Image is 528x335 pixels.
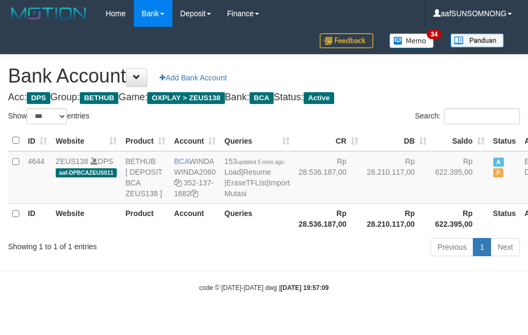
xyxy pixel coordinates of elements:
[27,92,50,104] span: DPS
[170,130,220,151] th: Account: activate to sort column ascending
[294,203,363,234] th: Rp 28.536.187,00
[431,130,489,151] th: Saldo: activate to sort column ascending
[491,238,520,256] a: Next
[320,33,373,48] img: Feedback.jpg
[24,203,51,234] th: ID
[220,130,294,151] th: Queries: activate to sort column ascending
[174,157,189,166] span: BCA
[415,108,520,124] label: Search:
[363,130,431,151] th: DB: activate to sort column ascending
[294,130,363,151] th: CR: activate to sort column ascending
[444,108,520,124] input: Search:
[294,151,363,204] td: Rp 28.536.187,00
[8,92,520,103] h4: Acc: Group: Game: Bank: Status:
[24,130,51,151] th: ID: activate to sort column ascending
[8,5,89,21] img: MOTION_logo.png
[450,33,504,48] img: panduan.png
[431,151,489,204] td: Rp 622.395,00
[170,151,220,204] td: WINDA 352-137-1682
[237,159,284,165] span: updated 5 mins ago
[243,168,271,176] a: Resume
[363,151,431,204] td: Rp 28.210.117,00
[121,130,170,151] th: Product: activate to sort column ascending
[304,92,334,104] span: Active
[224,157,284,166] span: 153
[56,168,117,177] span: aaf-DPBCAZEUS011
[80,92,118,104] span: BETHUB
[224,157,290,198] span: | | |
[8,108,89,124] label: Show entries
[8,237,212,252] div: Showing 1 to 1 of 1 entries
[153,69,233,87] a: Add Bank Account
[56,157,88,166] a: ZEUS138
[121,151,170,204] td: BETHUB [ DEPOSIT BCA ZEUS138 ]
[363,203,431,234] th: Rp 28.210.117,00
[250,92,274,104] span: BCA
[224,168,241,176] a: Load
[147,92,224,104] span: OXPLAY > ZEUS138
[227,178,267,187] a: EraseTFList
[174,178,182,187] a: Copy WINDA2060 to clipboard
[174,168,216,176] a: WINDA2060
[381,27,442,54] a: 34
[389,33,434,48] img: Button%20Memo.svg
[191,189,198,198] a: Copy 3521371682 to clipboard
[493,158,504,167] span: Active
[281,284,329,292] strong: [DATE] 19:57:09
[8,65,520,87] h1: Bank Account
[51,130,121,151] th: Website: activate to sort column ascending
[427,29,441,39] span: 34
[431,203,489,234] th: Rp 622.395,00
[473,238,491,256] a: 1
[489,130,521,151] th: Status
[170,203,220,234] th: Account
[51,151,121,204] td: DPS
[493,168,504,177] span: Paused
[27,108,67,124] select: Showentries
[51,203,121,234] th: Website
[121,203,170,234] th: Product
[220,203,294,234] th: Queries
[489,203,521,234] th: Status
[199,284,329,292] small: code © [DATE]-[DATE] dwg |
[24,151,51,204] td: 4644
[224,178,290,198] a: Import Mutasi
[431,238,473,256] a: Previous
